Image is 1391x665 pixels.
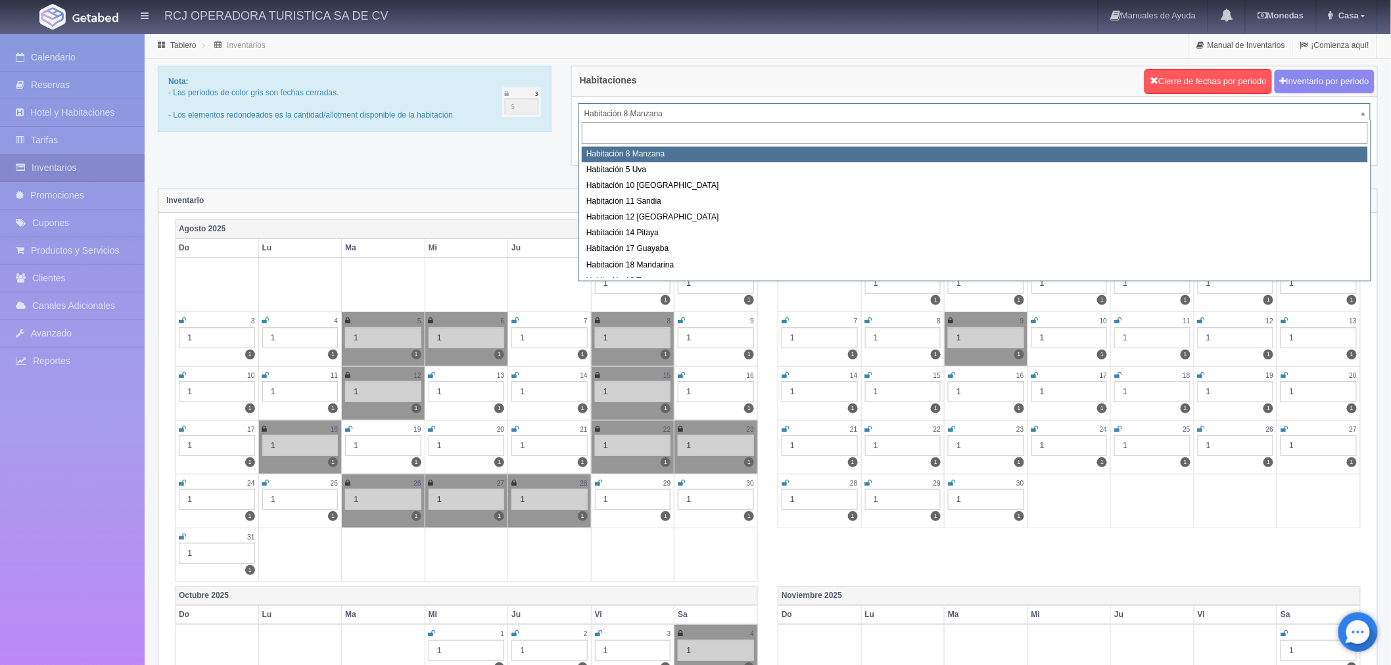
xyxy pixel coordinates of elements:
[582,147,1368,162] div: Habitación 8 Manzana
[582,241,1368,257] div: Habitación 17 Guayaba
[582,194,1368,210] div: Habitación 11 Sandia
[582,225,1368,241] div: Habitación 14 Pitaya
[582,210,1368,225] div: Habitación 12 [GEOGRAPHIC_DATA]
[582,178,1368,194] div: Habitación 10 [GEOGRAPHIC_DATA]
[582,258,1368,273] div: Habitación 18 Mandarina
[582,162,1368,178] div: Habitación 5 Uva
[582,273,1368,289] div: Habitación 19 Tuna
